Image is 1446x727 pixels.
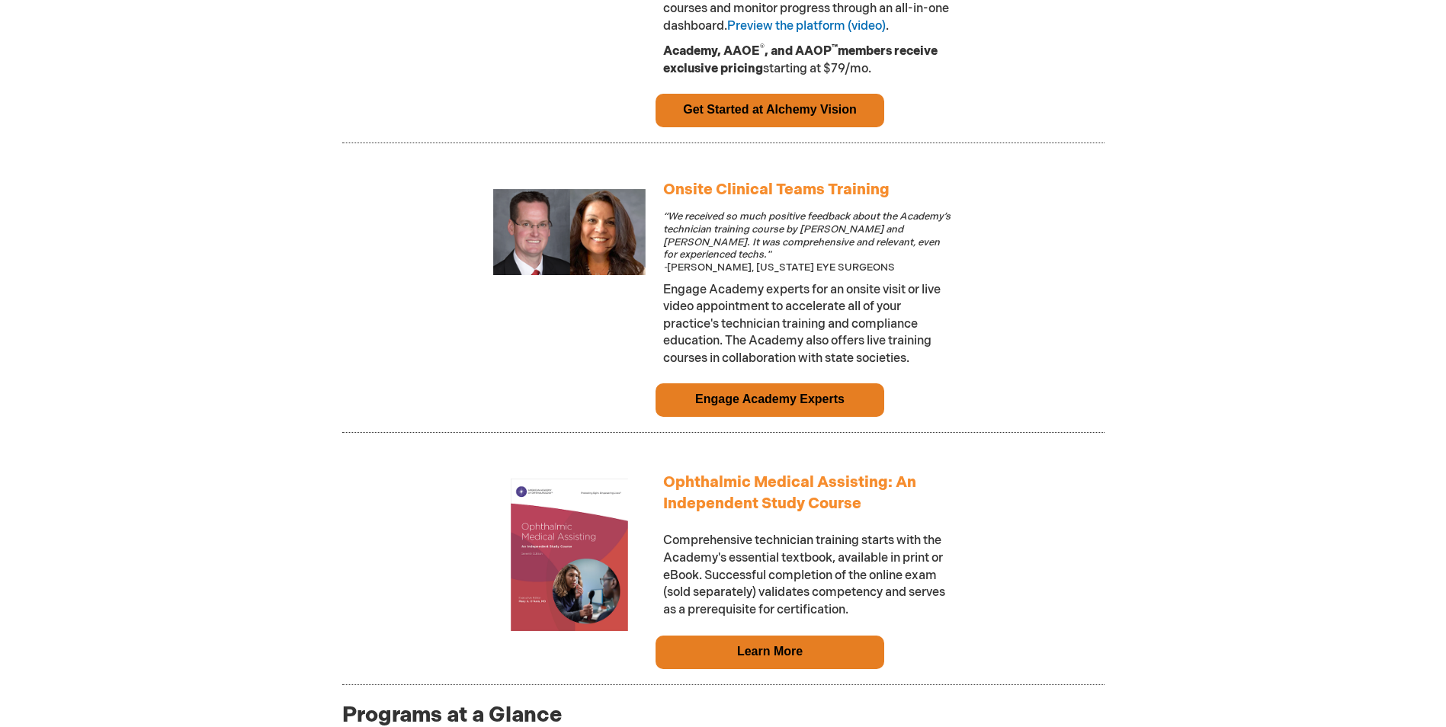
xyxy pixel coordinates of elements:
[663,181,890,199] a: Onsite Clinical Teams Training
[663,44,938,76] strong: Academy, AAOE , and AAOP members receive exclusive pricing
[683,103,857,116] a: Get Started at Alchemy Vision
[663,473,916,514] a: Ophthalmic Medical Assisting: An Independent Study Course
[695,392,845,405] a: Engage Academy Experts
[493,189,646,275] img: Onsite Training and Private Consulting
[760,43,765,53] sup: ®
[663,210,951,274] span: [PERSON_NAME], [US_STATE] EYE SURGEONS
[493,265,646,278] a: Onsite Training and Private Consulting
[663,533,945,617] span: Comprehensive technician training starts with the Academy's essential textbook, available in prin...
[663,210,951,274] em: “We received so much positive feedback about the Academy’s technician training course by [PERSON_...
[663,44,938,76] span: starting at $79/mo.
[832,43,838,53] sup: ™
[737,645,803,658] a: Learn More
[663,283,941,366] span: Engage Academy experts for an onsite visit or live video appointment to accelerate all of your pr...
[493,479,646,631] img: Ophthalmic Medical Assisting: An Independent Study Course
[727,19,886,34] a: Preview the platform (video)
[493,621,646,634] a: Ophthalmic Medical Assisting: An Independent Study Course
